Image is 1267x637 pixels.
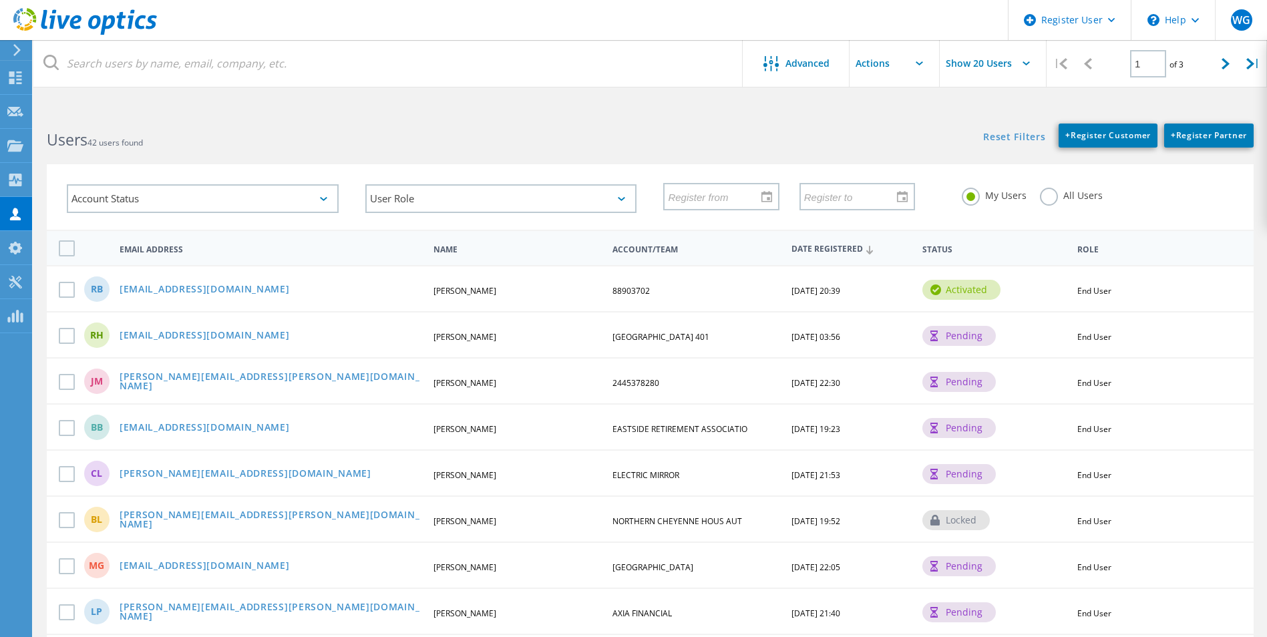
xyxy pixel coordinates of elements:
div: locked [922,510,990,530]
span: End User [1077,377,1111,389]
span: [DATE] 22:05 [791,562,840,573]
span: End User [1077,515,1111,527]
span: End User [1077,608,1111,619]
span: EASTSIDE RETIREMENT ASSOCIATIO [612,423,747,435]
span: AXIA FINANCIAL [612,608,672,619]
svg: \n [1147,14,1159,26]
div: User Role [365,184,637,213]
div: pending [922,464,996,484]
a: [PERSON_NAME][EMAIL_ADDRESS][PERSON_NAME][DOMAIN_NAME] [120,602,422,623]
span: 2445378280 [612,377,659,389]
div: pending [922,418,996,438]
div: | [1047,40,1074,87]
span: [PERSON_NAME] [433,515,496,527]
span: [DATE] 19:23 [791,423,840,435]
div: activated [922,280,1001,300]
span: [DATE] 19:52 [791,515,840,527]
div: pending [922,326,996,346]
span: Advanced [785,59,830,68]
span: Role [1077,246,1233,254]
span: RB [91,284,103,294]
span: End User [1077,423,1111,435]
span: Register Partner [1171,130,1247,141]
label: My Users [962,188,1027,200]
span: End User [1077,469,1111,481]
a: [PERSON_NAME][EMAIL_ADDRESS][PERSON_NAME][DOMAIN_NAME] [120,510,422,531]
div: Account Status [67,184,339,213]
a: [PERSON_NAME][EMAIL_ADDRESS][DOMAIN_NAME] [120,469,371,480]
span: MG [89,561,104,570]
span: Email Address [120,246,422,254]
span: [PERSON_NAME] [433,285,496,296]
span: [PERSON_NAME] [433,608,496,619]
span: 88903702 [612,285,650,296]
span: [DATE] 20:39 [791,285,840,296]
div: pending [922,372,996,392]
span: WG [1232,15,1250,25]
b: Users [47,129,87,150]
span: JM [91,377,103,386]
a: +Register Customer [1059,124,1157,148]
span: End User [1077,562,1111,573]
span: Register Customer [1065,130,1151,141]
span: ELECTRIC MIRROR [612,469,679,481]
span: End User [1077,285,1111,296]
a: [EMAIL_ADDRESS][DOMAIN_NAME] [120,423,290,434]
div: pending [922,602,996,622]
a: Live Optics Dashboard [13,28,157,37]
span: Status [922,246,1066,254]
span: Date Registered [791,245,911,254]
div: pending [922,556,996,576]
span: Account/Team [612,246,780,254]
span: Name [433,246,601,254]
div: | [1240,40,1267,87]
span: BL [91,515,102,524]
span: [PERSON_NAME] [433,331,496,343]
span: [PERSON_NAME] [433,377,496,389]
label: All Users [1040,188,1103,200]
span: [DATE] 21:53 [791,469,840,481]
b: + [1171,130,1176,141]
a: Reset Filters [983,132,1045,144]
a: +Register Partner [1164,124,1254,148]
span: CL [91,469,102,478]
span: of 3 [1169,59,1184,70]
span: [DATE] 21:40 [791,608,840,619]
input: Search users by name, email, company, etc. [33,40,743,87]
a: [EMAIL_ADDRESS][DOMAIN_NAME] [120,561,290,572]
a: [EMAIL_ADDRESS][DOMAIN_NAME] [120,284,290,296]
span: [GEOGRAPHIC_DATA] [612,562,693,573]
span: [PERSON_NAME] [433,469,496,481]
span: [PERSON_NAME] [433,423,496,435]
input: Register from [665,184,768,209]
b: + [1065,130,1071,141]
span: 42 users found [87,137,143,148]
span: NORTHERN CHEYENNE HOUS AUT [612,515,742,527]
span: RH [90,331,104,340]
input: Register to [801,184,904,209]
span: [DATE] 22:30 [791,377,840,389]
span: [PERSON_NAME] [433,562,496,573]
a: [PERSON_NAME][EMAIL_ADDRESS][PERSON_NAME][DOMAIN_NAME] [120,372,422,393]
span: BB [91,423,103,432]
a: [EMAIL_ADDRESS][DOMAIN_NAME] [120,331,290,342]
span: [DATE] 03:56 [791,331,840,343]
span: [GEOGRAPHIC_DATA] 401 [612,331,709,343]
span: LP [91,607,102,616]
span: End User [1077,331,1111,343]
